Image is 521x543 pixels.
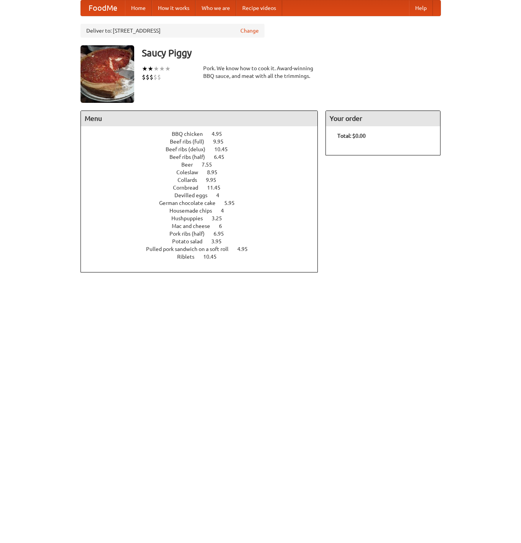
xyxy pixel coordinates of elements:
[170,139,238,145] a: Beef ribs (full) 9.95
[146,73,150,81] li: $
[216,192,227,198] span: 4
[169,208,238,214] a: Housemade chips 4
[177,254,202,260] span: Riblets
[196,0,236,16] a: Who we are
[214,231,232,237] span: 6.95
[326,111,440,126] h4: Your order
[146,246,236,252] span: Pulled pork sandwich on a soft roll
[178,177,205,183] span: Collards
[159,64,165,73] li: ★
[148,64,153,73] li: ★
[203,64,318,80] div: Pork. We know how to cook it. Award-winning BBQ sauce, and meat with all the trimmings.
[174,192,233,198] a: Devilled eggs 4
[172,238,236,244] a: Potato salad 3.95
[211,238,229,244] span: 3.95
[159,200,223,206] span: German chocolate cake
[146,246,262,252] a: Pulled pork sandwich on a soft roll 4.95
[171,215,210,221] span: Hushpuppies
[171,215,236,221] a: Hushpuppies 3.25
[212,131,230,137] span: 4.95
[165,64,171,73] li: ★
[142,64,148,73] li: ★
[240,27,259,35] a: Change
[212,215,230,221] span: 3.25
[224,200,242,206] span: 5.95
[172,223,236,229] a: Mac and cheese 6
[176,169,232,175] a: Coleslaw 8.95
[177,254,231,260] a: Riblets 10.45
[181,162,201,168] span: Beer
[172,131,210,137] span: BBQ chicken
[173,185,206,191] span: Cornbread
[206,177,224,183] span: 9.95
[152,0,196,16] a: How it works
[166,146,213,152] span: Beef ribs (delux)
[81,45,134,103] img: angular.jpg
[172,223,218,229] span: Mac and cheese
[150,73,153,81] li: $
[221,208,232,214] span: 4
[169,231,212,237] span: Pork ribs (half)
[169,208,220,214] span: Housemade chips
[169,154,238,160] a: Beef ribs (half) 6.45
[81,24,265,38] div: Deliver to: [STREET_ADDRESS]
[169,231,238,237] a: Pork ribs (half) 6.95
[181,162,226,168] a: Beer 7.55
[219,223,230,229] span: 6
[157,73,161,81] li: $
[173,185,235,191] a: Cornbread 11.45
[214,146,235,152] span: 10.45
[159,200,249,206] a: German chocolate cake 5.95
[170,139,212,145] span: Beef ribs (full)
[203,254,224,260] span: 10.45
[172,131,236,137] a: BBQ chicken 4.95
[169,154,213,160] span: Beef ribs (half)
[176,169,206,175] span: Coleslaw
[142,73,146,81] li: $
[202,162,220,168] span: 7.55
[172,238,210,244] span: Potato salad
[166,146,242,152] a: Beef ribs (delux) 10.45
[409,0,433,16] a: Help
[142,45,441,61] h3: Saucy Piggy
[237,246,255,252] span: 4.95
[81,111,318,126] h4: Menu
[207,185,228,191] span: 11.45
[125,0,152,16] a: Home
[178,177,230,183] a: Collards 9.95
[153,64,159,73] li: ★
[337,133,366,139] b: Total: $0.00
[174,192,215,198] span: Devilled eggs
[153,73,157,81] li: $
[207,169,225,175] span: 8.95
[236,0,282,16] a: Recipe videos
[213,139,231,145] span: 9.95
[81,0,125,16] a: FoodMe
[214,154,232,160] span: 6.45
